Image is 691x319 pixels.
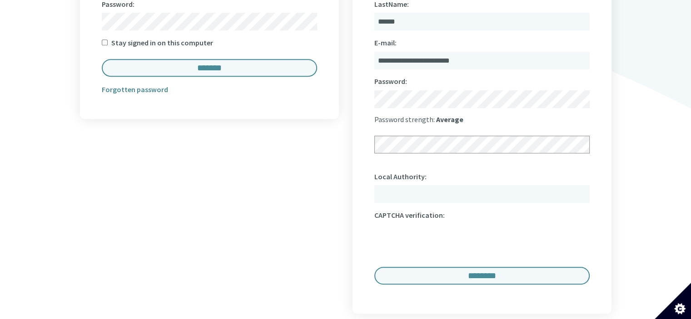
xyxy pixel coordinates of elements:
[374,209,445,222] label: CAPTCHA verification:
[374,75,407,88] label: Password:
[374,170,427,183] label: Local Authority:
[436,115,463,124] strong: Average
[102,84,168,95] a: Forgotten password
[111,36,213,49] label: Stay signed in on this computer
[374,224,512,260] iframe: reCAPTCHA
[374,115,435,124] span: Password strength:
[374,36,397,49] label: E-mail:
[655,283,691,319] button: Set cookie preferences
